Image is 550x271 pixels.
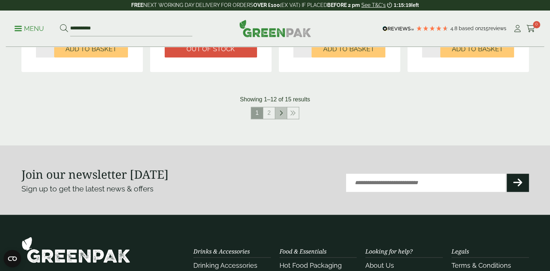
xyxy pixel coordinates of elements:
a: About Us [365,262,394,269]
span: 1:15:19 [394,2,411,8]
img: REVIEWS.io [382,26,414,31]
p: Sign up to get the latest news & offers [21,183,250,195]
i: Cart [526,25,535,32]
button: Add to Basket [440,40,514,57]
a: Menu [15,24,44,32]
span: left [411,2,419,8]
i: My Account [513,25,522,32]
button: Add to Basket [312,40,385,57]
span: Based on [459,25,481,31]
strong: FREE [131,2,143,8]
a: See T&C's [361,2,386,8]
span: 215 [481,25,489,31]
a: 0 [526,23,535,34]
span: Add to Basket [323,45,374,53]
span: reviews [489,25,506,31]
p: Menu [15,24,44,33]
span: 4.8 [450,25,459,31]
a: Terms & Conditions [451,262,511,269]
a: Hot Food Packaging [280,262,342,269]
span: 1 [251,107,263,119]
a: Out of stock [165,40,257,57]
a: 2 [263,107,275,119]
span: Add to Basket [451,45,503,53]
span: Out of stock [186,45,235,53]
span: Add to Basket [65,45,117,53]
div: 4.79 Stars [416,25,449,32]
strong: Join our newsletter [DATE] [21,166,169,182]
strong: BEFORE 2 pm [327,2,360,8]
a: Drinking Accessories [193,262,257,269]
button: Add to Basket [54,40,128,57]
img: GreenPak Supplies [239,20,311,37]
p: Showing 1–12 of 15 results [240,95,310,104]
strong: OVER £100 [253,2,280,8]
img: GreenPak Supplies [21,236,131,263]
button: Open CMP widget [4,250,21,267]
span: 0 [533,21,540,28]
